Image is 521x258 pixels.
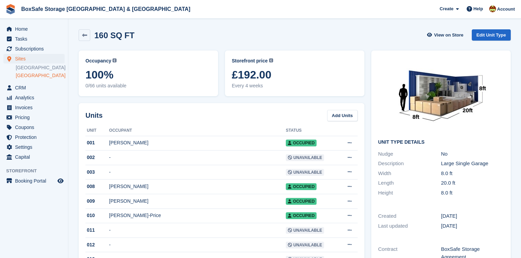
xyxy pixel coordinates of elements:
span: Occupancy [85,57,111,64]
a: menu [3,132,65,142]
span: Unavailable [286,227,324,234]
div: 008 [85,183,109,190]
div: Description [378,160,441,168]
div: No [441,150,504,158]
span: Unavailable [286,242,324,248]
span: Settings [15,142,56,152]
div: Width [378,170,441,177]
a: Add Units [327,110,358,121]
a: menu [3,142,65,152]
div: 011 [85,227,109,234]
span: Occupied [286,212,317,219]
td: - [109,223,286,238]
a: menu [3,54,65,63]
a: menu [3,24,65,34]
div: Last updated [378,222,441,230]
th: Status [286,125,338,136]
a: menu [3,83,65,92]
span: 0/66 units available [85,82,211,89]
div: 8.0 ft [441,170,504,177]
span: Occupied [286,198,317,205]
a: menu [3,44,65,54]
a: BoxSafe Storage [GEOGRAPHIC_DATA] & [GEOGRAPHIC_DATA] [18,3,193,15]
span: CRM [15,83,56,92]
span: Pricing [15,113,56,122]
div: Height [378,189,441,197]
span: Subscriptions [15,44,56,54]
a: menu [3,123,65,132]
span: Invoices [15,103,56,112]
img: 20-ft-container.jpg [390,57,492,134]
a: View on Store [426,29,466,41]
span: Unavailable [286,154,324,161]
div: 8.0 ft [441,189,504,197]
img: icon-info-grey-7440780725fd019a000dd9b08b2336e03edf1995a4989e88bcd33f0948082b44.svg [112,58,117,62]
div: 010 [85,212,109,219]
td: - [109,238,286,252]
div: Nudge [378,150,441,158]
th: Occupant [109,125,286,136]
h2: Units [85,110,103,120]
td: - [109,150,286,165]
div: [DATE] [441,212,504,220]
h2: Unit Type details [378,140,504,145]
span: Help [473,5,483,12]
span: Coupons [15,123,56,132]
a: menu [3,176,65,186]
a: Edit Unit Type [472,29,511,41]
div: 003 [85,169,109,176]
div: Created [378,212,441,220]
span: Booking Portal [15,176,56,186]
div: [PERSON_NAME] [109,198,286,205]
img: icon-info-grey-7440780725fd019a000dd9b08b2336e03edf1995a4989e88bcd33f0948082b44.svg [269,58,273,62]
span: Create [440,5,453,12]
div: [PERSON_NAME] [109,139,286,146]
a: [GEOGRAPHIC_DATA] [16,72,65,79]
img: Kim [489,5,496,12]
td: - [109,165,286,180]
div: 002 [85,154,109,161]
th: Unit [85,125,109,136]
span: Analytics [15,93,56,102]
span: £192.00 [232,69,358,81]
div: 009 [85,198,109,205]
span: Unavailable [286,169,324,176]
span: Capital [15,152,56,162]
div: 20.0 ft [441,179,504,187]
span: View on Store [434,32,464,39]
img: stora-icon-8386f47178a22dfd0bd8f6a31ec36ba5ce8667c1dd55bd0f319d3a0aa187defe.svg [5,4,16,14]
span: Every 4 weeks [232,82,358,89]
span: Storefront [6,168,68,174]
a: menu [3,103,65,112]
a: Preview store [56,177,65,185]
a: menu [3,113,65,122]
div: Length [378,179,441,187]
a: [GEOGRAPHIC_DATA] [16,64,65,71]
span: 100% [85,69,211,81]
a: menu [3,34,65,44]
div: 012 [85,241,109,248]
div: 001 [85,139,109,146]
span: Account [497,6,515,13]
span: Tasks [15,34,56,44]
span: Storefront price [232,57,268,64]
h2: 160 SQ FT [94,31,134,40]
div: Large Single Garage [441,160,504,168]
span: Sites [15,54,56,63]
div: [DATE] [441,222,504,230]
span: Occupied [286,183,317,190]
span: Occupied [286,140,317,146]
span: Protection [15,132,56,142]
a: menu [3,93,65,102]
span: Home [15,24,56,34]
a: menu [3,152,65,162]
div: [PERSON_NAME] [109,183,286,190]
div: [PERSON_NAME]-Price [109,212,286,219]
